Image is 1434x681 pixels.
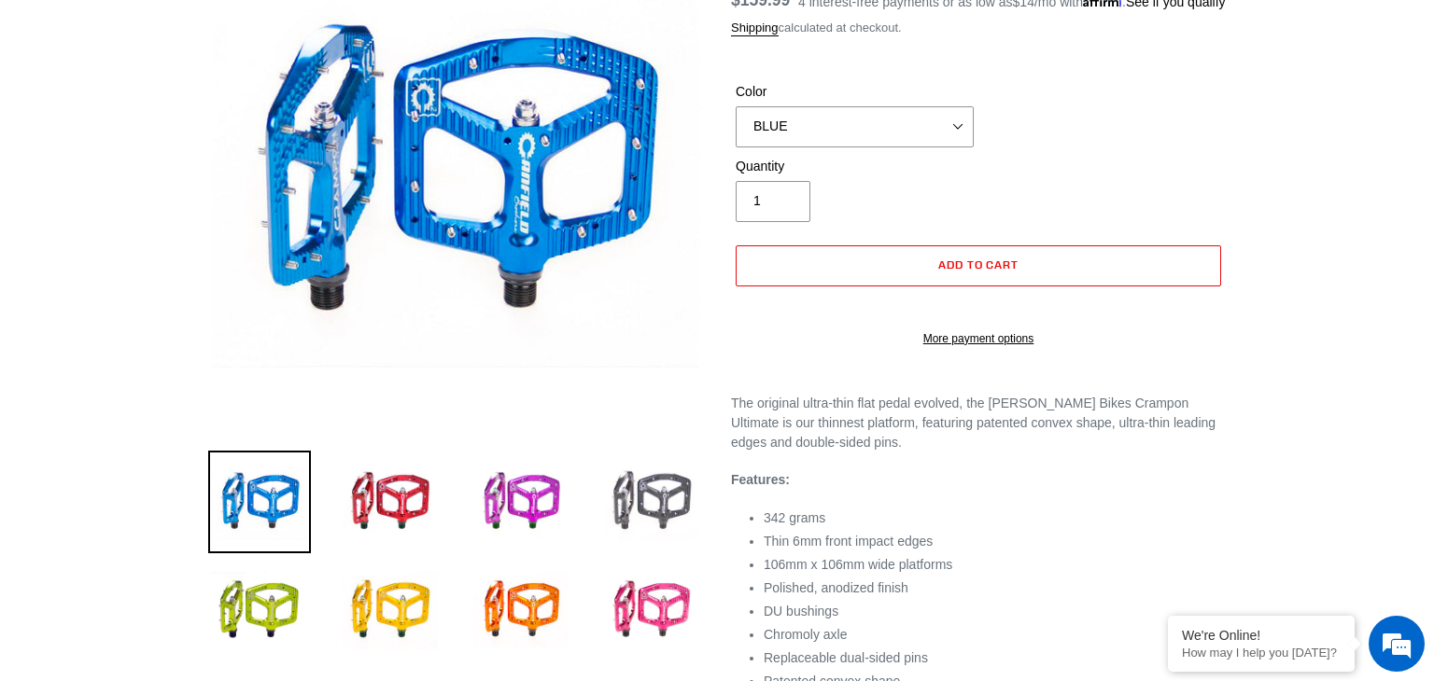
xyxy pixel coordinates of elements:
[600,559,703,661] img: Load image into Gallery viewer, Crampon Ultimate Pedals
[764,648,1226,668] li: Replaceable dual-sided pins
[764,578,1226,598] li: Polished, anodized finish
[339,559,442,661] img: Load image into Gallery viewer, Crampon Ultimate Pedals
[306,9,351,54] div: Minimize live chat window
[731,19,1226,37] div: calculated at checkout.
[736,245,1221,286] button: Add to cart
[208,451,311,553] img: Load image into Gallery viewer, Crampon Ultimate Pedals
[1182,628,1341,643] div: We're Online!
[731,21,779,36] a: Shipping
[736,330,1221,347] a: More payment options
[470,559,572,661] img: Load image into Gallery viewer, Crampon Ultimate Pedals
[736,82,974,102] label: Color
[470,451,572,553] img: Load image into Gallery viewer, Crampon Ultimate Pedals
[339,451,442,553] img: Load image into Gallery viewer, Crampon Ultimate Pedals
[108,215,258,404] span: We're online!
[9,470,356,535] textarea: Type your message and hit 'Enter'
[1182,646,1341,660] p: How may I help you today?
[208,559,311,661] img: Load image into Gallery viewer, Crampon Ultimate Pedals
[731,472,790,487] strong: Features:
[60,93,106,140] img: d_696896380_company_1647369064580_696896380
[125,104,342,129] div: Chat with us now
[764,508,1226,528] li: 342 grams
[764,555,1226,575] li: 106mm x 106mm wide platforms
[21,103,49,131] div: Navigation go back
[764,532,1226,551] li: Thin 6mm front impact edges
[736,157,974,176] label: Quantity
[600,451,703,553] img: Load image into Gallery viewer, Crampon Ultimate Pedals
[731,394,1226,452] p: The original ultra-thin flat pedal evolved, the [PERSON_NAME] Bikes Crampon Ultimate is our thinn...
[764,602,1226,621] li: DU bushings
[764,625,1226,645] li: Chromoly axle
[938,257,1019,271] span: Add to cart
